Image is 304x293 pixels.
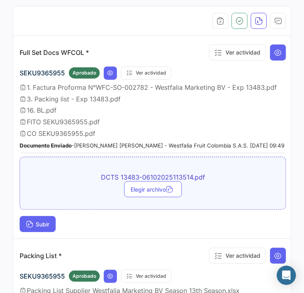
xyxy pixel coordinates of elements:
span: Aprobado [72,69,96,77]
span: DCTS 13483-06102025113514.pdf [24,173,282,181]
span: Elegir archivo [131,186,175,193]
span: 16. BL.pdf [27,106,56,114]
span: Aprobado [72,273,96,280]
p: Full Set Docs WFCOL * [20,48,89,57]
span: FITO SEKU9365955.pdf [27,118,100,126]
span: 1. Factura Proforma N°WFC-SO-002782 - Westfalia Marketing BV - Exp 13483.pdf [27,83,277,91]
span: CO SEKU9365955.pdf [27,129,95,137]
button: Ver actividad [121,270,171,283]
button: Elegir archivo [124,181,182,197]
button: Ver actividad [209,44,266,61]
span: SEKU9365955 [20,272,65,280]
small: - [PERSON_NAME] [PERSON_NAME] - Westfalia Fruit Colombia S.A.S. [DATE] 09:49 [20,142,284,149]
div: Abrir Intercom Messenger [277,266,296,285]
button: Ver actividad [209,248,266,264]
button: Subir [20,216,56,232]
span: 3. Packing list - Exp 13483.pdf [27,95,121,103]
span: Subir [26,221,49,228]
button: Ver actividad [121,67,171,80]
b: Documento Enviado [20,142,72,149]
p: Packing List * [20,252,62,260]
span: SEKU9365955 [20,69,65,77]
